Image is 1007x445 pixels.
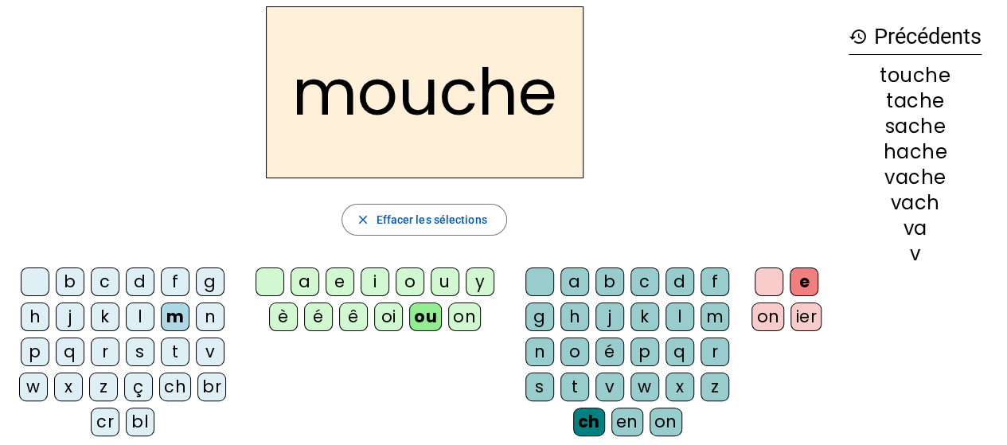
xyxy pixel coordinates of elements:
[376,210,486,229] span: Effacer les sélections
[19,373,48,401] div: w
[196,267,224,296] div: g
[396,267,424,296] div: o
[701,303,729,331] div: m
[56,338,84,366] div: q
[849,168,982,187] div: vache
[56,303,84,331] div: j
[448,303,481,331] div: on
[196,303,224,331] div: n
[196,338,224,366] div: v
[560,338,589,366] div: o
[849,244,982,263] div: v
[525,303,554,331] div: g
[304,303,333,331] div: é
[573,408,605,436] div: ch
[431,267,459,296] div: u
[790,303,822,331] div: ier
[124,373,153,401] div: ç
[91,338,119,366] div: r
[525,373,554,401] div: s
[790,267,818,296] div: e
[161,338,189,366] div: t
[849,66,982,85] div: touche
[355,213,369,227] mat-icon: close
[342,204,506,236] button: Effacer les sélections
[849,193,982,213] div: vach
[650,408,682,436] div: on
[197,373,226,401] div: br
[701,373,729,401] div: z
[849,92,982,111] div: tache
[849,219,982,238] div: va
[849,117,982,136] div: sache
[630,303,659,331] div: k
[269,303,298,331] div: è
[266,6,584,178] h2: mouche
[161,267,189,296] div: f
[91,303,119,331] div: k
[630,338,659,366] div: p
[126,267,154,296] div: d
[560,303,589,331] div: h
[91,408,119,436] div: cr
[595,338,624,366] div: é
[21,303,49,331] div: h
[409,303,442,331] div: ou
[525,338,554,366] div: n
[665,303,694,331] div: l
[595,373,624,401] div: v
[91,267,119,296] div: c
[326,267,354,296] div: e
[159,373,191,401] div: ch
[54,373,83,401] div: x
[126,338,154,366] div: s
[56,267,84,296] div: b
[595,303,624,331] div: j
[161,303,189,331] div: m
[849,142,982,162] div: hache
[466,267,494,296] div: y
[751,303,784,331] div: on
[701,338,729,366] div: r
[849,27,868,46] mat-icon: history
[361,267,389,296] div: i
[665,338,694,366] div: q
[630,267,659,296] div: c
[126,408,154,436] div: bl
[701,267,729,296] div: f
[89,373,118,401] div: z
[849,19,982,55] h3: Précédents
[630,373,659,401] div: w
[560,373,589,401] div: t
[665,267,694,296] div: d
[21,338,49,366] div: p
[339,303,368,331] div: ê
[374,303,403,331] div: oi
[595,267,624,296] div: b
[291,267,319,296] div: a
[560,267,589,296] div: a
[611,408,643,436] div: en
[665,373,694,401] div: x
[126,303,154,331] div: l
